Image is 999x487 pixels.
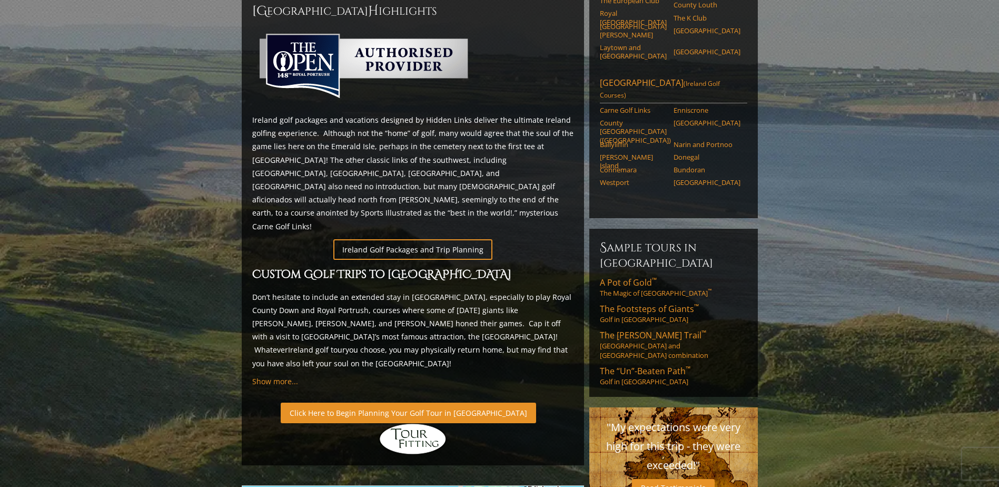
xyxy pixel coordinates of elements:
a: Westport [600,178,667,187]
a: [GEOGRAPHIC_DATA] [674,178,740,187]
sup: ™ [652,276,657,285]
a: [GEOGRAPHIC_DATA] [674,119,740,127]
a: [GEOGRAPHIC_DATA][PERSON_NAME] [600,22,667,40]
a: County Louth [674,1,740,9]
a: Show more... [252,376,298,386]
span: The [PERSON_NAME] Trail [600,329,706,341]
p: Ireland golf packages and vacations designed by Hidden Links deliver the ultimate Ireland golfing... [252,113,573,233]
a: Ireland golf tour [288,345,345,355]
a: Connemara [600,165,667,174]
sup: ™ [686,364,690,373]
h6: Sample Tours in [GEOGRAPHIC_DATA] [600,239,747,270]
a: The [PERSON_NAME] Trail™[GEOGRAPHIC_DATA] and [GEOGRAPHIC_DATA] combination [600,329,747,360]
a: Donegal [674,153,740,161]
a: [GEOGRAPHIC_DATA](Ireland Golf Courses) [600,77,747,103]
a: Click Here to Begin Planning Your Golf Tour in [GEOGRAPHIC_DATA] [281,403,536,423]
h2: Custom Golf Trips to [GEOGRAPHIC_DATA] [252,266,573,284]
a: The “Un”-Beaten Path™Golf in [GEOGRAPHIC_DATA] [600,365,747,386]
span: The Footsteps of Giants [600,303,699,315]
a: Laytown and [GEOGRAPHIC_DATA] [600,43,667,61]
sup: ™ [701,328,706,337]
span: A Pot of Gold [600,277,657,288]
a: [GEOGRAPHIC_DATA] [674,47,740,56]
sup: ™ [708,288,711,295]
a: Narin and Portnoo [674,140,740,149]
a: Enniscrone [674,106,740,114]
p: "My expectations were very high for this trip - they were exceeded!" [600,418,747,475]
a: A Pot of Gold™The Magic of [GEOGRAPHIC_DATA]™ [600,277,747,298]
a: [GEOGRAPHIC_DATA] [674,26,740,35]
img: Hidden Links [379,423,447,455]
a: The Footsteps of Giants™Golf in [GEOGRAPHIC_DATA] [600,303,747,324]
a: Ballyliffin [600,140,667,149]
a: County [GEOGRAPHIC_DATA] ([GEOGRAPHIC_DATA]) [600,119,667,144]
sup: ™ [694,302,699,311]
a: Ireland Golf Packages and Trip Planning [333,239,492,260]
a: Carne Golf Links [600,106,667,114]
a: [PERSON_NAME] Island [600,153,667,170]
span: (Ireland Golf Courses) [600,79,720,100]
span: H [368,3,379,20]
a: Bundoran [674,165,740,174]
a: The K Club [674,14,740,22]
h2: [GEOGRAPHIC_DATA] ighlights [252,3,573,20]
a: Royal [GEOGRAPHIC_DATA] [600,9,667,26]
p: Don’t hesitate to include an extended stay in [GEOGRAPHIC_DATA], especially to play Royal County ... [252,290,573,370]
span: The “Un”-Beaten Path [600,365,690,377]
